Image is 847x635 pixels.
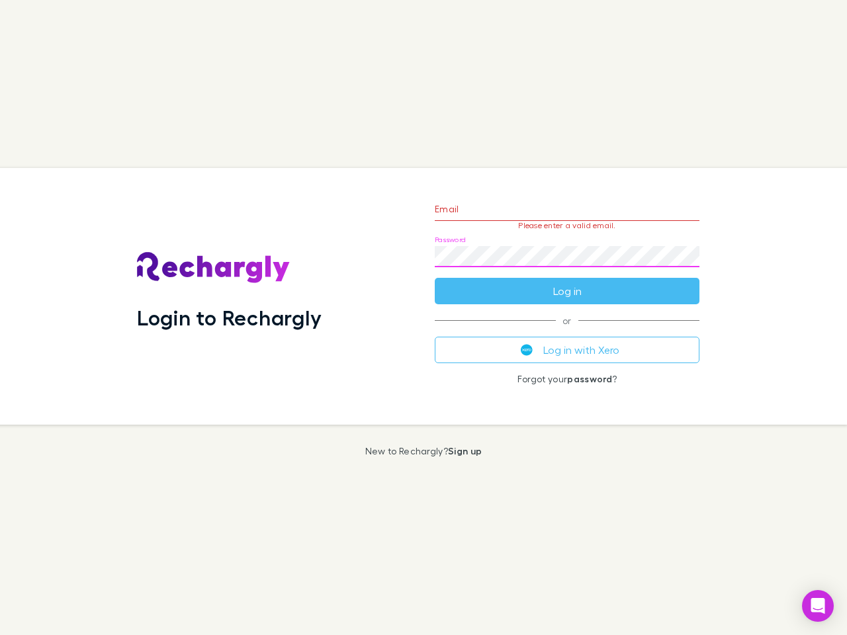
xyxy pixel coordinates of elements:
[137,305,322,330] h1: Login to Rechargly
[435,235,466,245] label: Password
[137,252,290,284] img: Rechargly's Logo
[521,344,533,356] img: Xero's logo
[567,373,612,384] a: password
[365,446,482,456] p: New to Rechargly?
[435,278,699,304] button: Log in
[802,590,834,622] div: Open Intercom Messenger
[435,320,699,321] span: or
[448,445,482,456] a: Sign up
[435,337,699,363] button: Log in with Xero
[435,374,699,384] p: Forgot your ?
[435,221,699,230] p: Please enter a valid email.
